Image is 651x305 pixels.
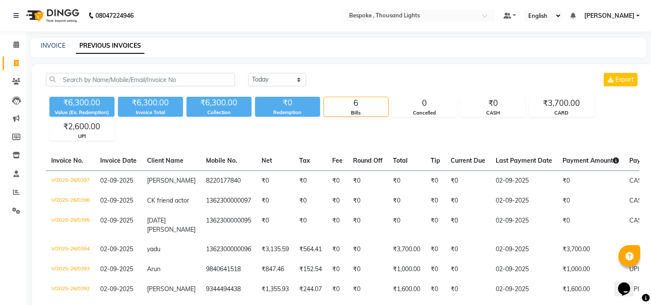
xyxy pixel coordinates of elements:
span: Tip [431,157,440,164]
span: 02-09-2025 [100,265,133,273]
td: ₹0 [348,279,388,299]
span: Total [393,157,408,164]
div: Invoice Total [118,109,183,116]
td: ₹0 [327,239,348,259]
td: ₹3,700.00 [388,239,425,259]
td: ₹3,700.00 [557,239,624,259]
span: Invoice Date [100,157,137,164]
span: Round Off [353,157,383,164]
span: Client Name [147,157,183,164]
img: logo [22,3,82,28]
span: Invoice No. [51,157,83,164]
td: 02-09-2025 [491,171,557,191]
div: Bills [324,109,388,117]
td: ₹0 [256,211,294,239]
td: ₹0 [425,259,445,279]
td: ₹0 [348,239,388,259]
td: ₹0 [425,279,445,299]
td: ₹3,135.59 [256,239,294,259]
td: ₹0 [557,171,624,191]
td: 1362300000095 [201,211,256,239]
div: ₹6,300.00 [186,97,252,109]
td: V/2025-26/0392 [46,279,95,299]
span: [DATE][PERSON_NAME] [147,216,196,233]
td: ₹0 [557,211,624,239]
iframe: chat widget [615,270,642,296]
td: ₹0 [294,211,327,239]
td: ₹0 [294,171,327,191]
span: Export [615,75,634,83]
td: ₹0 [557,191,624,211]
td: 9344494438 [201,279,256,299]
span: [PERSON_NAME] [584,11,635,20]
td: ₹0 [388,211,425,239]
div: Cancelled [393,109,457,117]
td: 8220177840 [201,171,256,191]
td: ₹564.41 [294,239,327,259]
div: CARD [530,109,594,117]
span: Last Payment Date [496,157,552,164]
td: ₹0 [294,191,327,211]
td: ₹1,600.00 [388,279,425,299]
td: ₹0 [425,191,445,211]
span: UPI [629,265,639,273]
td: ₹0 [445,279,491,299]
td: ₹1,355.93 [256,279,294,299]
td: ₹0 [425,211,445,239]
td: ₹0 [327,191,348,211]
span: [PERSON_NAME] [147,285,196,293]
span: CASH [629,216,647,224]
div: CASH [461,109,525,117]
td: ₹0 [348,171,388,191]
span: 02-09-2025 [100,177,133,184]
td: 02-09-2025 [491,211,557,239]
span: CASH [629,197,647,204]
span: yadu [147,245,160,253]
span: Net [262,157,272,164]
button: Export [604,73,638,86]
div: Collection [186,109,252,116]
td: ₹152.54 [294,259,327,279]
div: 0 [393,97,457,109]
div: ₹2,600.00 [50,121,114,133]
span: Arun [147,265,160,273]
td: V/2025-26/0395 [46,211,95,239]
td: ₹0 [445,211,491,239]
span: Fee [332,157,343,164]
td: ₹0 [445,191,491,211]
td: ₹0 [425,171,445,191]
td: 02-09-2025 [491,259,557,279]
td: ₹0 [445,239,491,259]
td: ₹847.46 [256,259,294,279]
span: Payment Amount [563,157,619,164]
td: ₹1,000.00 [557,259,624,279]
a: INVOICE [41,42,65,49]
div: ₹6,300.00 [118,97,183,109]
span: 02-09-2025 [100,197,133,204]
span: CK friend actor [147,197,189,204]
div: ₹0 [255,97,320,109]
td: ₹0 [327,259,348,279]
div: Value (Ex. Redemption) [49,109,114,116]
b: 08047224946 [95,3,134,28]
td: V/2025-26/0397 [46,171,95,191]
td: V/2025-26/0396 [46,191,95,211]
span: 02-09-2025 [100,216,133,224]
div: ₹3,700.00 [530,97,594,109]
td: ₹1,600.00 [557,279,624,299]
td: ₹0 [388,171,425,191]
td: 9840641518 [201,259,256,279]
span: 02-09-2025 [100,245,133,253]
span: CASH [629,177,647,184]
span: Tax [299,157,310,164]
div: ₹6,300.00 [49,97,114,109]
span: Current Due [451,157,485,164]
td: ₹0 [256,191,294,211]
td: V/2025-26/0393 [46,259,95,279]
td: V/2025-26/0394 [46,239,95,259]
div: Redemption [255,109,320,116]
td: ₹0 [348,211,388,239]
td: ₹0 [445,259,491,279]
td: ₹0 [445,171,491,191]
input: Search by Name/Mobile/Email/Invoice No [46,73,235,86]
